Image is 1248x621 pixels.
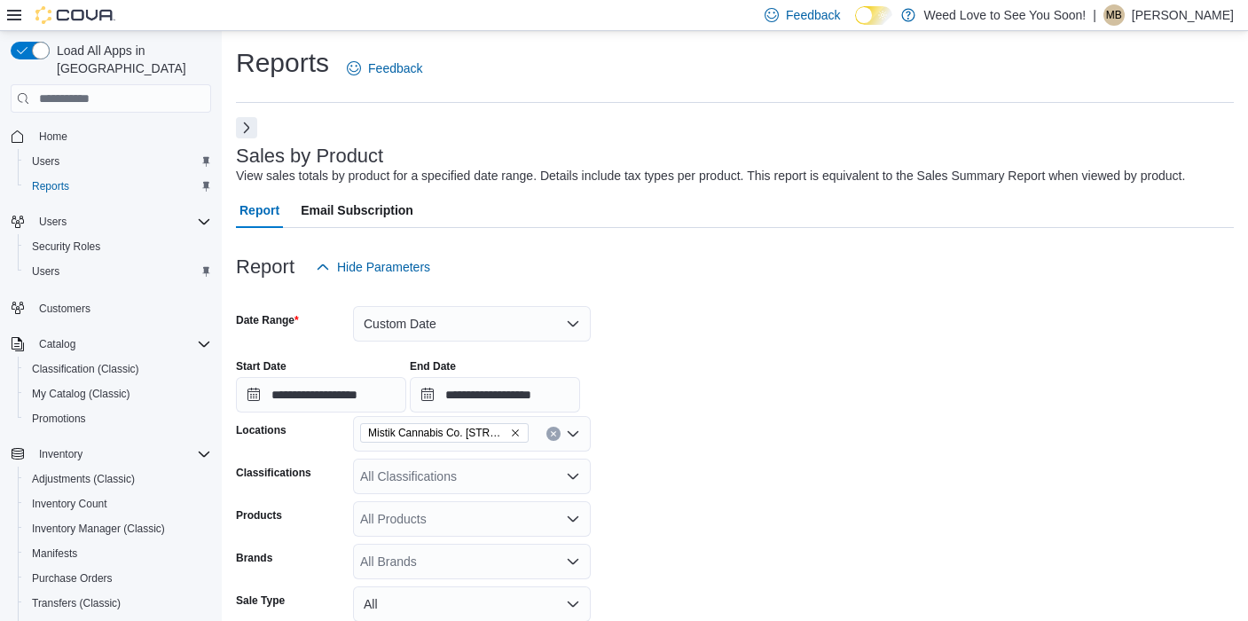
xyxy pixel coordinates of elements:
[25,408,211,429] span: Promotions
[410,359,456,373] label: End Date
[236,313,299,327] label: Date Range
[32,179,69,193] span: Reports
[18,491,218,516] button: Inventory Count
[236,377,406,413] input: Press the down key to open a popover containing a calendar.
[25,236,107,257] a: Security Roles
[924,4,1087,26] p: Weed Love to See You Soon!
[236,167,1185,185] div: View sales totals by product for a specified date range. Details include tax types per product. T...
[337,258,430,276] span: Hide Parameters
[236,466,311,480] label: Classifications
[18,516,218,541] button: Inventory Manager (Classic)
[855,6,892,25] input: Dark Mode
[25,261,211,282] span: Users
[368,424,506,442] span: Mistik Cannabis Co. [STREET_ADDRESS]
[39,337,75,351] span: Catalog
[25,236,211,257] span: Security Roles
[25,151,211,172] span: Users
[32,522,165,536] span: Inventory Manager (Classic)
[786,6,840,24] span: Feedback
[301,193,413,228] span: Email Subscription
[566,554,580,569] button: Open list of options
[4,295,218,320] button: Customers
[32,571,113,586] span: Purchase Orders
[25,543,84,564] a: Manifests
[25,568,211,589] span: Purchase Orders
[353,306,591,342] button: Custom Date
[1093,4,1096,26] p: |
[25,358,211,380] span: Classification (Classic)
[25,593,128,614] a: Transfers (Classic)
[32,298,98,319] a: Customers
[566,427,580,441] button: Open list of options
[32,472,135,486] span: Adjustments (Classic)
[25,493,114,515] a: Inventory Count
[25,468,211,490] span: Adjustments (Classic)
[239,193,279,228] span: Report
[32,387,130,401] span: My Catalog (Classic)
[32,444,90,465] button: Inventory
[18,149,218,174] button: Users
[25,261,67,282] a: Users
[25,493,211,515] span: Inventory Count
[32,412,86,426] span: Promotions
[32,126,75,147] a: Home
[18,234,218,259] button: Security Roles
[4,332,218,357] button: Catalog
[1132,4,1234,26] p: [PERSON_NAME]
[4,123,218,149] button: Home
[18,566,218,591] button: Purchase Orders
[25,543,211,564] span: Manifests
[18,259,218,284] button: Users
[236,593,285,608] label: Sale Type
[32,334,211,355] span: Catalog
[25,176,211,197] span: Reports
[32,240,100,254] span: Security Roles
[25,358,146,380] a: Classification (Classic)
[236,508,282,523] label: Products
[25,518,211,539] span: Inventory Manager (Classic)
[236,359,286,373] label: Start Date
[340,51,429,86] a: Feedback
[32,211,211,232] span: Users
[309,249,437,285] button: Hide Parameters
[32,211,74,232] button: Users
[32,497,107,511] span: Inventory Count
[18,591,218,616] button: Transfers (Classic)
[32,362,139,376] span: Classification (Classic)
[410,377,580,413] input: Press the down key to open a popover containing a calendar.
[32,296,211,318] span: Customers
[50,42,211,77] span: Load All Apps in [GEOGRAPHIC_DATA]
[566,469,580,483] button: Open list of options
[236,256,294,278] h3: Report
[32,596,121,610] span: Transfers (Classic)
[18,467,218,491] button: Adjustments (Classic)
[1106,4,1122,26] span: MB
[4,442,218,467] button: Inventory
[546,427,561,441] button: Clear input
[39,215,67,229] span: Users
[855,25,856,26] span: Dark Mode
[18,357,218,381] button: Classification (Classic)
[39,447,82,461] span: Inventory
[18,406,218,431] button: Promotions
[25,593,211,614] span: Transfers (Classic)
[39,130,67,144] span: Home
[25,383,137,405] a: My Catalog (Classic)
[1103,4,1125,26] div: Melanie Bekevich
[25,518,172,539] a: Inventory Manager (Classic)
[35,6,115,24] img: Cova
[4,209,218,234] button: Users
[25,151,67,172] a: Users
[18,541,218,566] button: Manifests
[236,45,329,81] h1: Reports
[236,145,383,167] h3: Sales by Product
[32,264,59,279] span: Users
[25,568,120,589] a: Purchase Orders
[510,428,521,438] button: Remove Mistik Cannabis Co. 1670 Main Street from selection in this group
[32,334,82,355] button: Catalog
[25,383,211,405] span: My Catalog (Classic)
[18,174,218,199] button: Reports
[25,468,142,490] a: Adjustments (Classic)
[236,423,286,437] label: Locations
[25,408,93,429] a: Promotions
